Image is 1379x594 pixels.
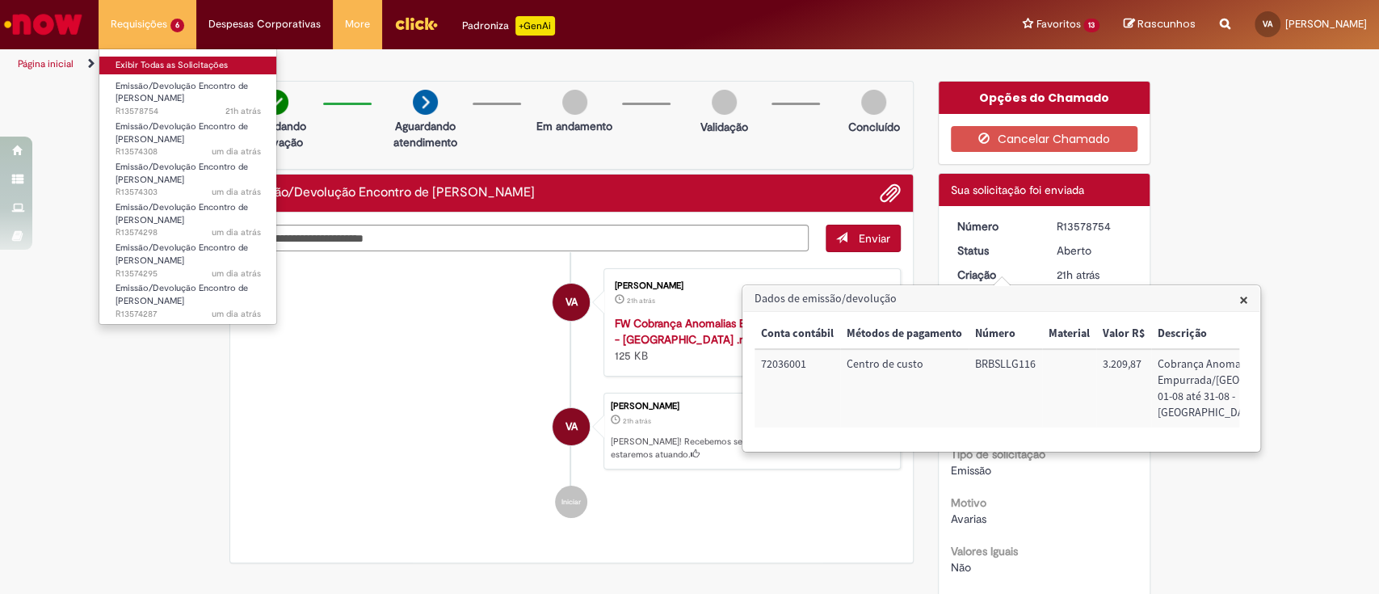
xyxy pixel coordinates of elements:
td: Métodos de pagamento: Centro de custo [840,349,969,428]
ul: Requisições [99,48,277,325]
ul: Trilhas de página [12,49,907,79]
button: Cancelar Chamado [951,126,1137,152]
div: Aberto [1057,242,1132,259]
div: Opções do Chamado [939,82,1150,114]
textarea: Digite sua mensagem aqui... [242,225,809,252]
span: R13574287 [116,308,261,321]
div: Padroniza [462,16,555,36]
span: Avarias [951,512,986,526]
span: um dia atrás [212,268,261,280]
button: Close [1239,291,1248,308]
div: Dados de emissão/devolução [742,284,1261,453]
span: Emissão/Devolução Encontro de [PERSON_NAME] [116,120,248,145]
span: Sua solicitação foi enviada [951,183,1084,197]
span: 21h atrás [627,296,655,305]
time: 28/09/2025 20:52:55 [212,226,261,238]
span: Emissão/Devolução Encontro de [PERSON_NAME] [116,282,248,307]
time: 28/09/2025 21:01:08 [212,186,261,198]
span: Despesas Corporativas [208,16,321,32]
img: img-circle-grey.png [861,90,886,115]
span: um dia atrás [212,226,261,238]
time: 29/09/2025 17:59:10 [1057,268,1099,282]
span: R13574308 [116,145,261,158]
span: Emissão/Devolução Encontro de [PERSON_NAME] [116,201,248,226]
span: R13574298 [116,226,261,239]
span: Emissão/Devolução Encontro de [PERSON_NAME] [116,161,248,186]
p: Concluído [847,119,899,135]
div: [PERSON_NAME] [615,281,884,291]
span: Rascunhos [1137,16,1196,32]
th: Valor R$ [1096,319,1151,349]
th: Métodos de pagamento [840,319,969,349]
th: Descrição [1151,319,1323,349]
a: Exibir Todas as Solicitações [99,57,277,74]
th: Material [1042,319,1096,349]
span: Não [951,560,971,575]
time: 28/09/2025 20:48:25 [212,268,261,280]
li: Vanio Marques Almeida [242,393,902,470]
span: 21h atrás [225,105,261,117]
h3: Dados de emissão/devolução [743,286,1259,312]
td: Descrição: Cobrança Anomalias Empurrada/Quebra 01-08 até 31-08 - TP Fadel [1151,349,1323,428]
img: img-circle-grey.png [562,90,587,115]
span: 21h atrás [1057,268,1099,282]
span: Enviar [859,231,890,246]
img: img-circle-grey.png [712,90,737,115]
time: 29/09/2025 17:59:11 [225,105,261,117]
div: [PERSON_NAME] [611,402,892,411]
a: Aberto R13574298 : Emissão/Devolução Encontro de Contas Fornecedor [99,199,277,234]
a: Aberto R13574295 : Emissão/Devolução Encontro de Contas Fornecedor [99,239,277,274]
span: um dia atrás [212,186,261,198]
b: Valores Iguais [951,544,1018,558]
span: R13574303 [116,186,261,199]
td: Valor R$: 3.209,87 [1096,349,1151,428]
p: Validação [700,119,748,135]
dt: Criação [945,267,1045,283]
time: 28/09/2025 20:40:16 [212,308,261,320]
button: Enviar [826,225,901,252]
span: um dia atrás [212,308,261,320]
b: Motivo [951,495,986,510]
div: 29/09/2025 17:59:10 [1057,267,1132,283]
time: 28/09/2025 21:08:14 [212,145,261,158]
th: Número [969,319,1042,349]
img: click_logo_yellow_360x200.png [394,11,438,36]
span: 13 [1083,19,1099,32]
ul: Histórico de tíquete [242,252,902,535]
p: Aguardando atendimento [386,118,465,150]
div: Vanio Marques Almeida [553,408,590,445]
span: 21h atrás [623,416,651,426]
a: Página inicial [18,57,74,70]
p: +GenAi [515,16,555,36]
a: Rascunhos [1124,17,1196,32]
span: Emissão [951,463,991,478]
span: R13574295 [116,268,261,280]
span: R13578754 [116,105,261,118]
th: Conta contábil [755,319,840,349]
div: Vanio Marques Almeida [553,284,590,321]
a: Aberto R13574308 : Emissão/Devolução Encontro de Contas Fornecedor [99,118,277,153]
span: Requisições [111,16,167,32]
span: × [1239,289,1248,310]
a: Aberto R13574287 : Emissão/Devolução Encontro de Contas Fornecedor [99,280,277,314]
span: More [345,16,370,32]
span: VA [565,283,578,322]
span: Favoritos [1036,16,1080,32]
span: Emissão/Devolução Encontro de [PERSON_NAME] [116,80,248,105]
button: Adicionar anexos [880,183,901,204]
td: Conta contábil: 72036001 [755,349,840,428]
span: VA [565,407,578,446]
span: um dia atrás [212,145,261,158]
img: ServiceNow [2,8,85,40]
p: Em andamento [536,118,612,134]
p: [PERSON_NAME]! Recebemos seu chamado R13578754 e em breve estaremos atuando. [611,436,892,461]
img: arrow-next.png [413,90,438,115]
span: [PERSON_NAME] [1285,17,1367,31]
div: R13578754 [1057,218,1132,234]
dt: Número [945,218,1045,234]
dt: Status [945,242,1045,259]
a: FW Cobrança Anomalias Empurrada 01-08 até 31-08 - [GEOGRAPHIC_DATA] .msg [615,316,876,347]
h2: Emissão/Devolução Encontro de Contas Fornecedor Histórico de tíquete [242,186,535,200]
time: 29/09/2025 17:59:10 [623,416,651,426]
